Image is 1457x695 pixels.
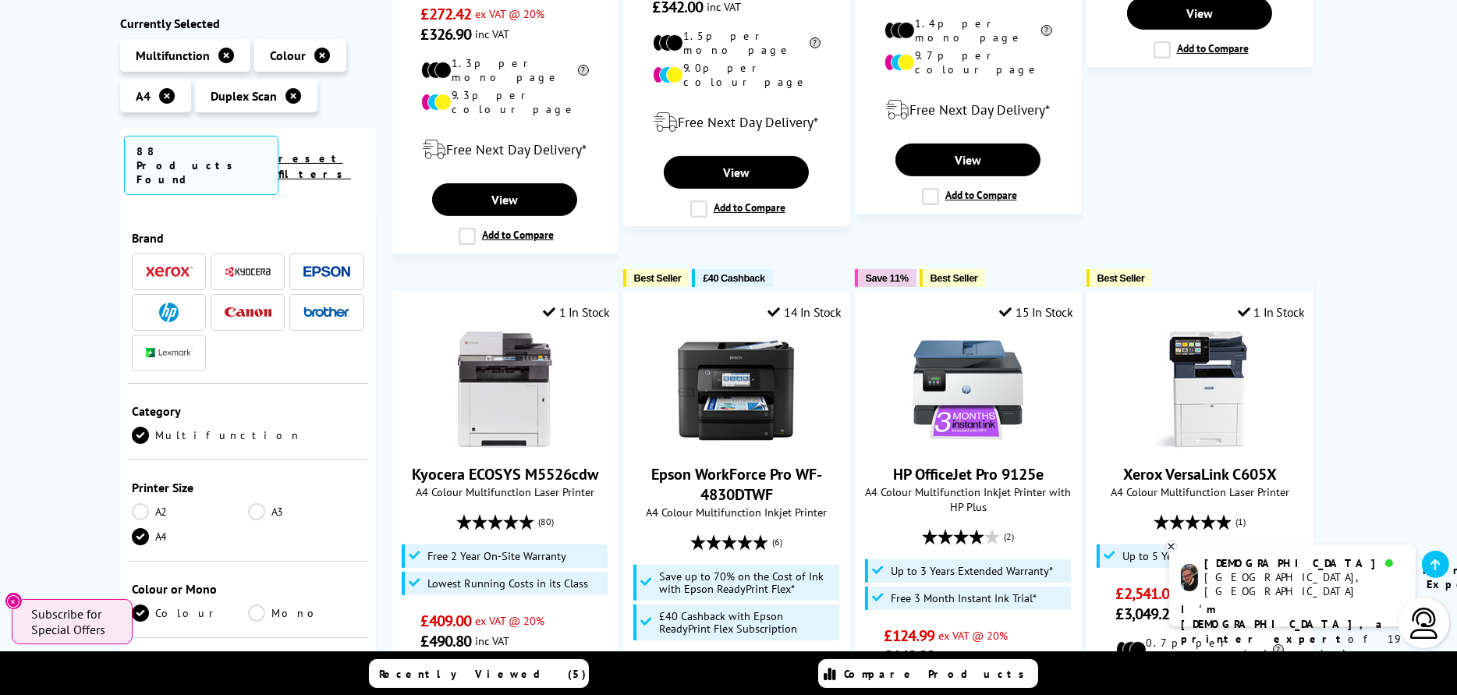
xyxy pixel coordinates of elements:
button: Close [5,592,23,610]
span: £3,049.20 [1116,604,1178,624]
a: reset filters [278,151,351,181]
a: HP OfficeJet Pro 9125e [893,464,1044,484]
div: Printer Size [132,480,364,495]
div: Colour or Mono [132,581,364,597]
button: Best Seller [623,269,690,287]
a: Multifunction [132,427,302,444]
img: HP OfficeJet Pro 9125e [909,332,1026,449]
span: (6) [772,527,782,557]
li: 1.4p per mono page [884,16,1052,44]
a: HP [146,303,193,322]
span: A4 Colour Multifunction Inkjet Printer with HP Plus [863,484,1073,514]
a: Xerox VersaLink C605X [1123,464,1277,484]
div: modal_delivery [863,88,1073,132]
a: Lexmark [146,343,193,363]
span: Save 11% [866,272,909,284]
li: 9.7p per colour page [884,48,1052,76]
label: Add to Compare [459,228,554,245]
div: Category [132,403,364,419]
span: ex VAT @ 20% [475,6,544,21]
span: Duplex Scan [211,88,277,104]
img: Epson [303,266,350,278]
div: 1 In Stock [1238,304,1305,320]
span: £40 Cashback [703,272,764,284]
li: 0.7p per mono page [1116,636,1284,664]
a: Kyocera [225,262,271,282]
img: Xerox VersaLink C605X [1141,332,1258,449]
a: Canon [225,303,271,322]
span: Save up to 70% on the Cost of Ink with Epson ReadyPrint Flex* [659,570,835,595]
a: View [432,183,577,216]
span: (80) [538,507,554,537]
span: ex VAT @ 20% [938,628,1008,643]
div: 1 In Stock [543,304,610,320]
img: Epson WorkForce Pro WF-4830DTWF [678,332,795,449]
div: [DEMOGRAPHIC_DATA] [1204,556,1403,570]
span: A4 Colour Multifunction Laser Printer [400,484,610,499]
a: Mono [248,605,364,622]
a: HP OfficeJet Pro 9125e [909,436,1026,452]
span: Compare Products [844,667,1033,681]
li: 1.5p per mono page [653,29,821,57]
a: Epson WorkForce Pro WF-4830DTWF [678,436,795,452]
span: Recently Viewed (5) [379,667,587,681]
a: View [895,144,1040,176]
p: of 19 years! I can help you choose the right product [1181,602,1404,691]
span: inc VAT [475,633,509,648]
button: Best Seller [1087,269,1153,287]
li: 9.0p per colour page [653,61,821,89]
a: View [664,156,809,189]
img: user-headset-light.svg [1409,608,1440,639]
a: Recently Viewed (5) [369,659,589,688]
b: I'm [DEMOGRAPHIC_DATA], a printer expert [1181,602,1387,646]
a: Compare Products [818,659,1038,688]
span: £272.42 [421,4,472,24]
span: inc VAT [475,27,509,41]
span: Colour [270,48,306,63]
span: (1) [1235,507,1246,537]
span: A4 [136,88,151,104]
div: modal_delivery [400,128,610,172]
img: Brother [303,307,350,317]
img: chris-livechat.png [1181,564,1198,591]
img: Lexmark [146,349,193,358]
span: £326.90 [421,24,472,44]
a: A4 [132,528,248,545]
span: £40 Cashback with Epson ReadyPrint Flex Subscription [659,610,835,635]
img: Kyocera [225,266,271,278]
div: [GEOGRAPHIC_DATA], [GEOGRAPHIC_DATA] [1204,570,1403,598]
div: 15 In Stock [999,304,1072,320]
span: (2) [1004,522,1014,551]
span: ex VAT @ 20% [475,613,544,628]
label: Add to Compare [1154,41,1249,59]
a: Colour [132,605,248,622]
span: Free 2 Year On-Site Warranty [427,550,566,562]
li: 1.3p per mono page [421,56,589,84]
img: Kyocera ECOSYS M5526cdw [446,332,563,449]
li: 9.3p per colour page [421,88,589,116]
a: Kyocera ECOSYS M5526cdw [446,436,563,452]
div: Currently Selected [120,16,376,31]
span: A4 Colour Multifunction Laser Printer [1095,484,1305,499]
span: Lowest Running Costs in its Class [427,577,588,590]
span: Best Seller [1097,272,1145,284]
span: £124.99 [884,626,935,646]
span: A4 Colour Multifunction Inkjet Printer [632,505,842,519]
a: Epson WorkForce Pro WF-4830DTWF [651,464,822,505]
div: Brand [132,230,364,246]
a: Brother [303,303,350,322]
button: Best Seller [920,269,986,287]
span: 88 Products Found [124,136,278,195]
a: A2 [132,503,248,520]
img: Xerox [146,267,193,278]
button: Save 11% [855,269,916,287]
span: Up to 3 Years Extended Warranty* [891,565,1053,577]
span: Free 3 Month Instant Ink Trial* [891,592,1037,605]
a: Kyocera ECOSYS M5526cdw [412,464,598,484]
div: modal_delivery [632,101,842,144]
span: Multifunction [136,48,210,63]
img: Canon [225,307,271,317]
img: HP [159,303,179,322]
a: A3 [248,503,364,520]
span: £2,541.00 [1116,583,1178,604]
